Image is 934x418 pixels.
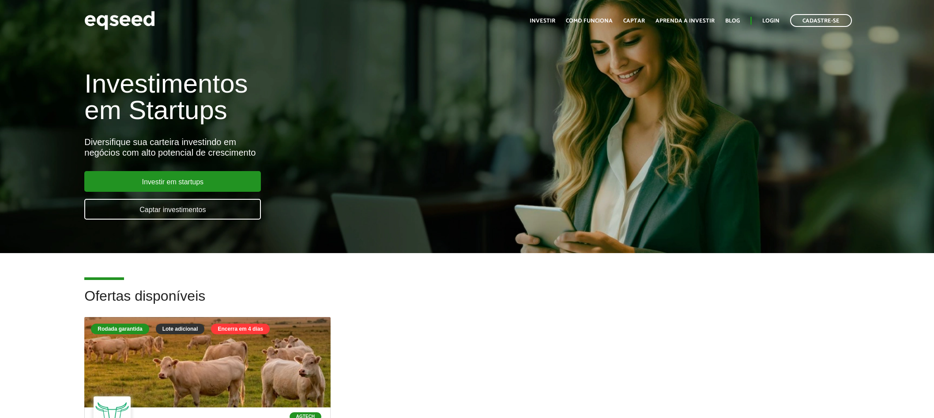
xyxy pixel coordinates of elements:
[84,199,261,220] a: Captar investimentos
[91,324,149,334] div: Rodada garantida
[211,324,270,334] div: Encerra em 4 dias
[725,18,740,24] a: Blog
[84,171,261,192] a: Investir em startups
[530,18,555,24] a: Investir
[566,18,613,24] a: Como funciona
[84,9,155,32] img: EqSeed
[655,18,715,24] a: Aprenda a investir
[156,324,205,334] div: Lote adicional
[84,137,538,158] div: Diversifique sua carteira investindo em negócios com alto potencial de crescimento
[623,18,645,24] a: Captar
[84,71,538,123] h1: Investimentos em Startups
[762,18,780,24] a: Login
[790,14,852,27] a: Cadastre-se
[84,288,849,317] h2: Ofertas disponíveis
